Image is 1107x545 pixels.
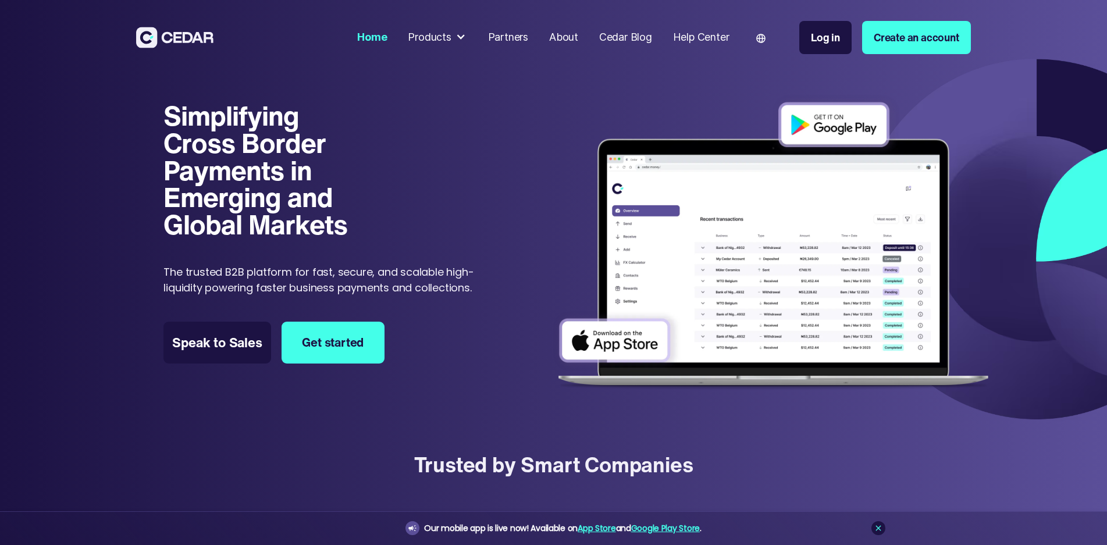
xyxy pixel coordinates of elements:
a: Google Play Store [631,522,700,534]
div: Products [408,30,451,45]
div: Help Center [673,30,729,45]
a: Get started [282,322,385,364]
img: world icon [756,34,766,43]
a: Help Center [668,24,735,51]
div: About [549,30,578,45]
img: announcement [408,523,417,533]
div: Our mobile app is live now! Available on and . [424,521,701,536]
a: Partners [483,24,533,51]
div: Products [403,24,472,51]
div: Log in [811,30,840,45]
div: Cedar Blog [599,30,652,45]
a: Speak to Sales [163,322,270,364]
a: App Store [578,522,615,534]
img: Dashboard of transactions [549,94,998,400]
a: Cedar Blog [594,24,657,51]
div: Partners [488,30,528,45]
a: Home [352,24,392,51]
a: Create an account [862,21,971,54]
div: Home [357,30,387,45]
a: Log in [799,21,852,54]
p: The trusted B2B platform for fast, secure, and scalable high-liquidity powering faster business p... [163,264,496,295]
a: About [544,24,583,51]
h1: Simplifying Cross Border Payments in Emerging and Global Markets [163,102,363,238]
